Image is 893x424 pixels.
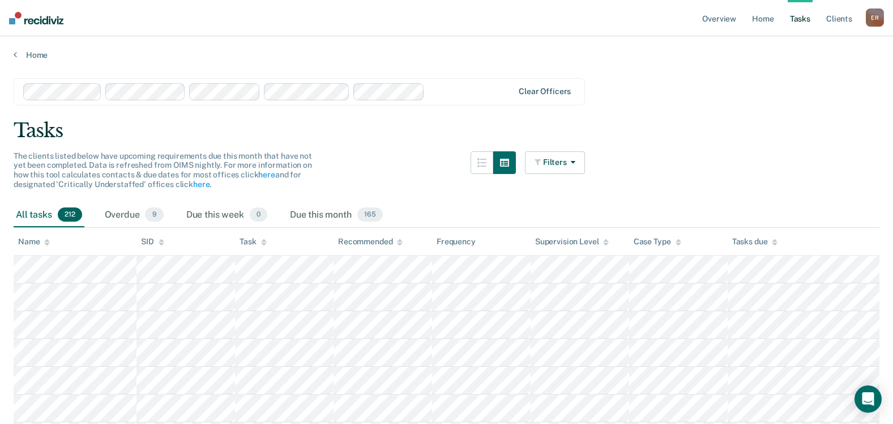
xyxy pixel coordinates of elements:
[58,207,82,222] span: 212
[338,237,403,247] div: Recommended
[14,119,879,142] div: Tasks
[14,50,879,60] a: Home
[9,12,63,24] img: Recidiviz
[519,87,571,96] div: Clear officers
[535,237,609,247] div: Supervision Level
[240,237,266,247] div: Task
[250,207,267,222] span: 0
[184,203,270,228] div: Due this week0
[634,237,681,247] div: Case Type
[525,151,585,174] button: Filters
[14,151,312,189] span: The clients listed below have upcoming requirements due this month that have not yet been complet...
[732,237,778,247] div: Tasks due
[14,203,84,228] div: All tasks212
[357,207,383,222] span: 165
[854,385,882,413] div: Open Intercom Messenger
[866,9,884,27] div: E R
[141,237,164,247] div: SID
[866,9,884,27] button: ER
[145,207,163,222] span: 9
[102,203,166,228] div: Overdue9
[18,237,50,247] div: Name
[437,237,476,247] div: Frequency
[193,180,210,189] a: here
[288,203,385,228] div: Due this month165
[258,170,275,179] a: here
